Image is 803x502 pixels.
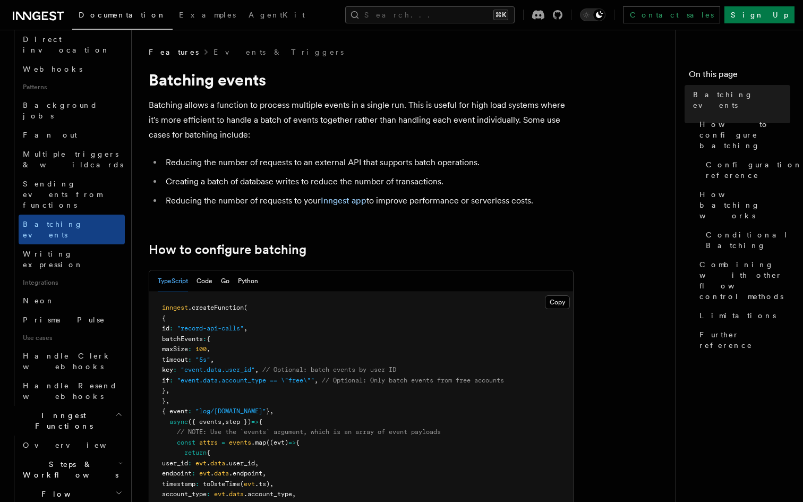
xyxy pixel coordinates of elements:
span: Further reference [699,329,790,351]
span: : [188,356,192,363]
span: Multiple triggers & wildcards [23,150,123,169]
a: Multiple triggers & wildcards [19,144,125,174]
span: "log/[DOMAIN_NAME]" [195,407,266,415]
span: } [162,387,166,394]
span: , [210,356,214,363]
button: Inngest Functions [8,406,125,436]
a: Events & Triggers [213,47,344,57]
span: { event [162,407,188,415]
span: "5s" [195,356,210,363]
a: Combining with other flow control methods [695,255,790,306]
span: timestamp [162,480,195,488]
a: Inngest app [321,195,366,206]
span: data [210,460,225,467]
span: Batching events [693,89,790,110]
span: , [221,418,225,426]
a: Batching events [689,85,790,115]
span: .createFunction [188,304,244,311]
span: ({ events [188,418,221,426]
a: Sign Up [724,6,795,23]
span: evt [214,490,225,498]
span: user_id [162,460,188,467]
a: Examples [173,3,242,29]
a: Contact sales [623,6,720,23]
a: How to configure batching [695,115,790,155]
span: Background jobs [23,101,98,120]
span: Sending events from functions [23,180,102,209]
span: step }) [225,418,251,426]
a: Prisma Pulse [19,310,125,329]
li: Reducing the number of requests to your to improve performance or serverless costs. [163,193,574,208]
span: } [266,407,270,415]
span: Use cases [19,329,125,346]
span: Fan out [23,131,77,139]
span: timeout [162,356,188,363]
a: Handle Clerk webhooks [19,346,125,376]
span: , [207,345,210,353]
span: . [225,490,229,498]
span: { [162,314,166,322]
span: , [255,366,259,373]
button: TypeScript [158,270,188,292]
button: Copy [545,295,570,309]
span: toDateTime [203,480,240,488]
span: maxSize [162,345,188,353]
span: if [162,377,169,384]
span: { [296,439,300,446]
a: Direct invocation [19,30,125,59]
a: AgentKit [242,3,311,29]
span: How batching works [699,189,790,221]
span: // Optional: Only batch events from free accounts [322,377,504,384]
a: Fan out [19,125,125,144]
span: .account_type [244,490,292,498]
span: return [184,449,207,456]
span: events [229,439,251,446]
span: Batching events [23,220,83,239]
button: Python [238,270,258,292]
span: { [259,418,262,426]
h1: Batching events [149,70,574,89]
button: Code [197,270,212,292]
span: "event.data.account_type == \"free\"" [177,377,314,384]
span: , [244,325,247,332]
span: Limitations [699,310,776,321]
span: Documentation [79,11,166,19]
span: : [188,407,192,415]
a: Sending events from functions [19,174,125,215]
span: // NOTE: Use the `events` argument, which is an array of event payloads [177,428,441,436]
span: Configuration reference [706,159,802,181]
span: AgentKit [249,11,305,19]
span: : [169,325,173,332]
span: : [192,470,195,477]
span: } [162,397,166,405]
span: , [166,397,169,405]
span: Writing expression [23,250,83,269]
span: : [188,345,192,353]
span: .user_id [225,460,255,467]
span: evt [244,480,255,488]
span: , [166,387,169,394]
a: Overview [19,436,125,455]
span: Direct invocation [23,35,110,54]
span: .ts) [255,480,270,488]
span: Inngest Functions [8,410,115,431]
span: "record-api-calls" [177,325,244,332]
a: Configuration reference [702,155,790,185]
span: "event.data.user_id" [181,366,255,373]
span: 100 [195,345,207,353]
span: Neon [23,296,55,305]
span: Prisma Pulse [23,316,105,324]
span: => [251,418,259,426]
kbd: ⌘K [493,10,508,20]
span: Examples [179,11,236,19]
span: ( [240,480,244,488]
span: inngest [162,304,188,311]
span: async [169,418,188,426]
button: Toggle dark mode [580,8,605,21]
span: { [207,335,210,343]
span: Conditional Batching [706,229,790,251]
span: evt [199,470,210,477]
span: : [203,335,207,343]
span: , [292,490,296,498]
span: Overview [23,441,132,449]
